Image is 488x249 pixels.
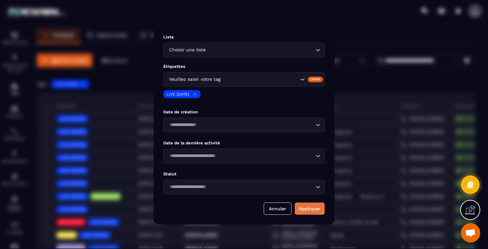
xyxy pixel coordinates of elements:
[168,76,222,83] span: Veuillez saisir votre tag
[163,118,325,132] div: Search for option
[168,47,207,54] span: Choisir une liste
[461,223,480,243] div: Ouvrir le chat
[207,47,314,54] input: Search for option
[308,76,323,82] div: Créer
[295,202,325,215] button: Appliquer
[163,180,325,194] div: Search for option
[168,183,314,191] input: Search for option
[167,92,189,96] p: LIVE [DATE]
[163,72,325,87] div: Search for option
[168,152,314,160] input: Search for option
[222,76,299,83] input: Search for option
[163,109,325,114] p: Date de création
[163,64,325,69] p: Étiquettes
[163,149,325,163] div: Search for option
[163,140,325,145] p: Date de la dernière activité
[163,171,325,176] p: Statut
[168,121,314,129] input: Search for option
[163,35,325,39] p: Liste
[163,43,325,57] div: Search for option
[264,202,291,215] button: Annuler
